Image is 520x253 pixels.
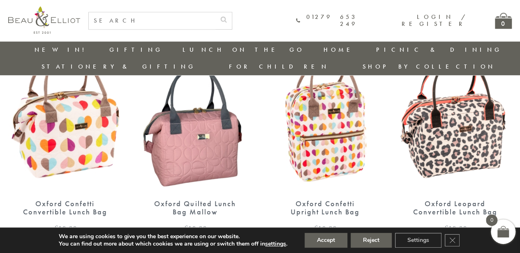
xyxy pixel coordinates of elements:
[296,14,357,28] a: 01279 653 249
[138,45,252,232] a: Oxford quilted lunch bag mallow Oxford Quilted Lunch Bag Mallow £19.99
[395,233,441,248] button: Settings
[362,62,495,71] a: Shop by collection
[53,223,58,233] span: £
[182,46,304,54] a: Lunch On The Go
[59,233,287,240] p: We are using cookies to give you the best experience on our website.
[351,233,392,248] button: Reject
[376,46,502,54] a: Picnic & Dining
[53,223,77,233] bdi: 19.99
[445,234,460,246] button: Close GDPR Cookie Banner
[8,45,122,232] a: Oxford Confetti Convertible Lunch Bag £19.99
[443,223,467,233] bdi: 19.99
[8,6,80,34] img: logo
[443,223,448,233] span: £
[486,214,497,226] span: 0
[305,233,347,248] button: Accept
[413,200,497,216] div: Oxford Leopard Convertible Lunch Bag
[402,13,466,28] a: Login / Register
[35,46,90,54] a: New in!
[183,223,207,233] bdi: 19.99
[268,45,382,232] a: Oxford Confetti Upright Lunch Bag £19.99
[398,45,512,232] a: Oxford Leopard Convertible Lunch Bag £19.99
[313,223,318,233] span: £
[313,223,337,233] bdi: 19.99
[42,62,196,71] a: Stationery & Gifting
[23,200,107,216] div: Oxford Confetti Convertible Lunch Bag
[183,223,188,233] span: £
[109,46,163,54] a: Gifting
[229,62,329,71] a: For Children
[153,200,237,216] div: Oxford Quilted Lunch Bag Mallow
[495,13,512,29] a: 0
[324,46,356,54] a: Home
[138,45,252,191] img: Oxford quilted lunch bag mallow
[89,12,215,29] input: SEARCH
[59,240,287,248] p: You can find out more about which cookies we are using or switch them off in .
[283,200,367,216] div: Oxford Confetti Upright Lunch Bag
[265,240,286,248] button: settings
